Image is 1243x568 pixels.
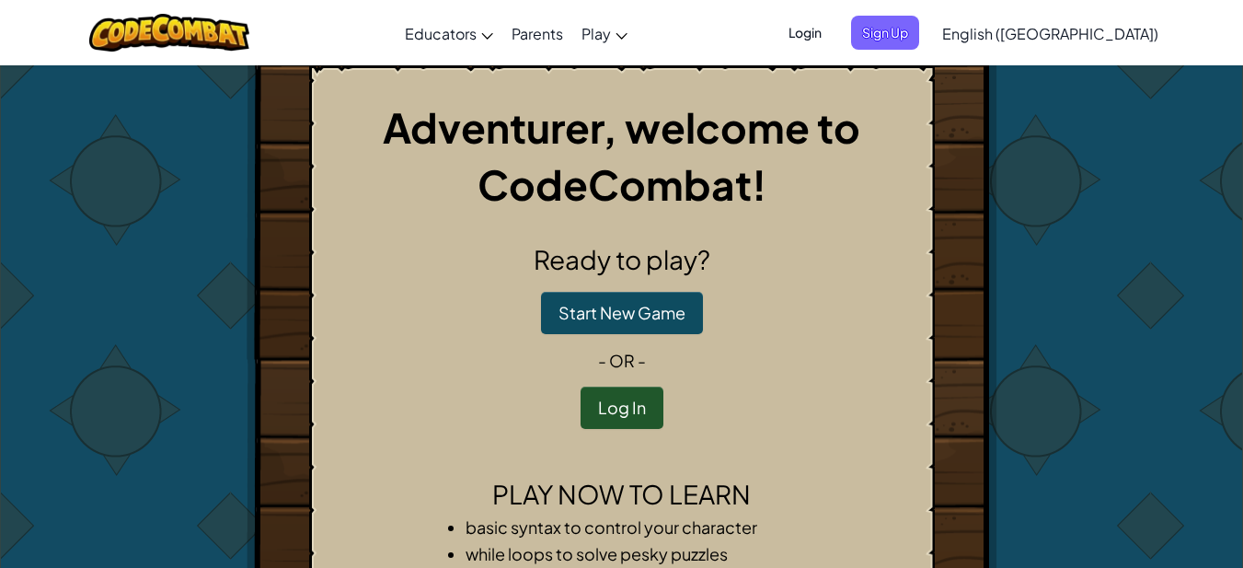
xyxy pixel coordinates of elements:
button: Log In [581,387,663,429]
a: Play [572,8,637,58]
h2: Play now to learn [325,475,919,514]
span: - [598,350,609,371]
span: or [609,350,635,371]
li: while loops to solve pesky puzzles [466,540,815,567]
h2: Ready to play? [325,240,919,279]
button: Start New Game [541,292,703,334]
span: Educators [405,24,477,43]
span: Play [581,24,611,43]
a: English ([GEOGRAPHIC_DATA]) [933,8,1168,58]
button: Sign Up [851,16,919,50]
span: - [635,350,646,371]
a: Parents [502,8,572,58]
h1: Adventurer, welcome to CodeCombat! [325,99,919,213]
li: basic syntax to control your character [466,514,815,540]
button: Login [777,16,833,50]
span: English ([GEOGRAPHIC_DATA]) [942,24,1158,43]
img: CodeCombat logo [89,14,250,52]
a: Educators [396,8,502,58]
